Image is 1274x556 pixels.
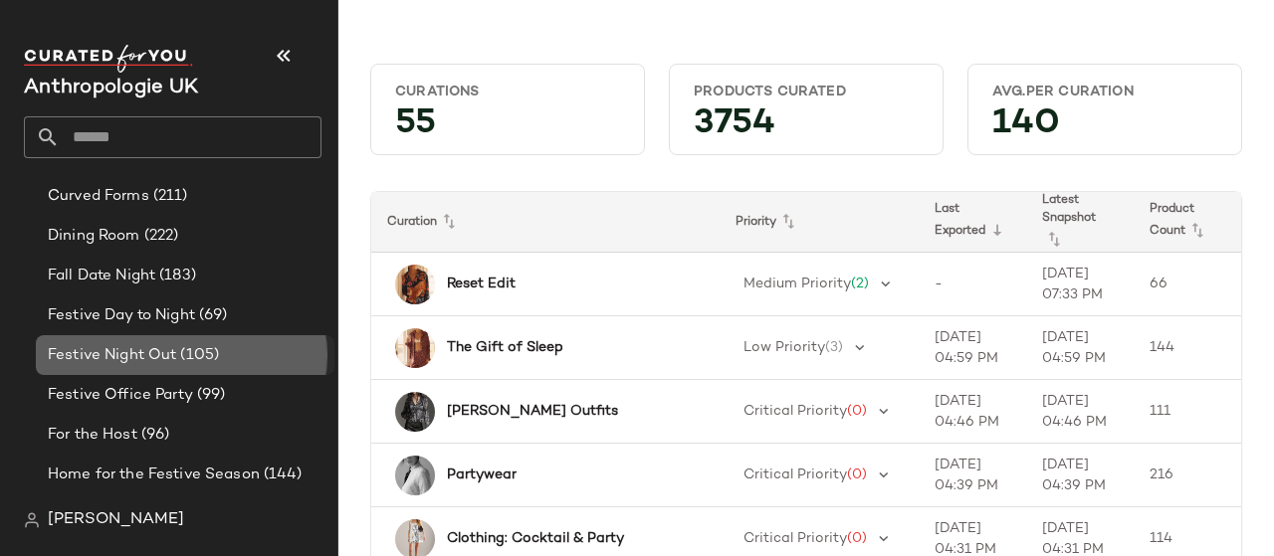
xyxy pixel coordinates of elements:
span: Home for the Festive Season [48,463,260,486]
span: Festive Night Out [48,344,176,367]
div: Curations [395,83,620,101]
span: (105) [176,344,219,367]
td: [DATE] 04:39 PM [1026,444,1134,507]
span: (144) [260,463,303,486]
span: Critical Priority [743,404,847,419]
td: [DATE] 04:46 PM [919,380,1026,444]
th: Curation [371,192,720,253]
b: The Gift of Sleep [447,337,563,358]
span: (99) [193,384,226,407]
div: 55 [379,109,636,146]
img: 4112346380142_041_b [395,392,435,432]
span: (2) [851,277,869,291]
b: Clothing: Cocktail & Party [447,528,624,549]
div: 3754 [678,109,935,146]
span: Critical Priority [743,467,847,482]
td: - [919,253,1026,316]
span: Curved Forms [48,185,149,208]
td: [DATE] 04:46 PM [1026,380,1134,444]
span: (0) [847,404,867,419]
span: (183) [155,265,196,287]
td: [DATE] 04:59 PM [919,316,1026,380]
span: (211) [149,185,188,208]
span: (0) [847,467,867,482]
span: (222) [140,225,179,248]
span: (69) [195,304,228,327]
span: Medium Priority [743,277,851,291]
th: Product Count [1134,192,1241,253]
td: 111 [1134,380,1241,444]
span: Current Company Name [24,78,198,98]
img: svg%3e [24,512,40,528]
span: Fall Date Night [48,265,155,287]
span: For the Host [48,424,137,447]
span: Low Priority [743,340,825,355]
span: [PERSON_NAME] [48,508,184,532]
span: (0) [847,531,867,546]
div: 140 [976,109,1233,146]
img: 4141972460007_041_b [395,265,435,304]
span: Dining Room [48,225,140,248]
div: Avg.per Curation [992,83,1217,101]
b: [PERSON_NAME] Outfits [447,401,618,422]
th: Priority [720,192,919,253]
img: 4141652010069_259_b [395,328,435,368]
img: cfy_white_logo.C9jOOHJF.svg [24,45,193,73]
td: [DATE] 07:33 PM [1026,253,1134,316]
span: (3) [825,340,843,355]
span: Festive Day to Night [48,304,195,327]
th: Last Exported [919,192,1026,253]
span: Festive Office Party [48,384,193,407]
b: Partywear [447,464,517,485]
td: 144 [1134,316,1241,380]
td: [DATE] 04:39 PM [919,444,1026,507]
img: 4148937830003_011_b14 [395,456,435,495]
b: Reset Edit [447,274,516,294]
div: Products Curated [694,83,919,101]
th: Latest Snapshot [1026,192,1134,253]
span: Critical Priority [743,531,847,546]
span: (96) [137,424,170,447]
td: [DATE] 04:59 PM [1026,316,1134,380]
td: 216 [1134,444,1241,507]
td: 66 [1134,253,1241,316]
